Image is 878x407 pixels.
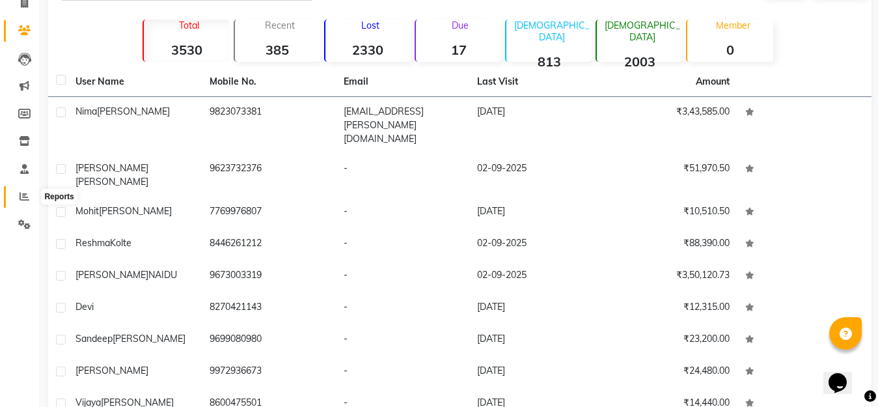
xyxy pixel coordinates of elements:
[597,53,682,70] strong: 2003
[202,154,336,197] td: 9623732376
[75,237,110,249] span: Reshma
[603,356,737,388] td: ₹24,480.00
[336,292,470,324] td: -
[603,154,737,197] td: ₹51,970.50
[336,154,470,197] td: -
[202,67,336,97] th: Mobile No.
[687,42,773,58] strong: 0
[336,229,470,260] td: -
[336,97,470,154] td: [EMAIL_ADDRESS][PERSON_NAME][DOMAIN_NAME]
[603,197,737,229] td: ₹10,510.50
[469,97,603,154] td: [DATE]
[75,162,148,174] span: [PERSON_NAME]
[469,67,603,97] th: Last Visit
[202,356,336,388] td: 9972936673
[75,301,94,313] span: Devi
[603,292,737,324] td: ₹12,315.00
[469,292,603,324] td: [DATE]
[97,105,170,117] span: [PERSON_NAME]
[336,197,470,229] td: -
[331,20,411,31] p: Lost
[336,67,470,97] th: Email
[68,67,202,97] th: User Name
[202,197,336,229] td: 7769976807
[148,269,177,281] span: NAIDU
[75,176,148,188] span: [PERSON_NAME]
[469,260,603,292] td: 02-09-2025
[603,229,737,260] td: ₹88,390.00
[99,205,172,217] span: [PERSON_NAME]
[603,324,737,356] td: ₹23,200.00
[75,365,148,376] span: [PERSON_NAME]
[469,197,603,229] td: [DATE]
[235,42,320,58] strong: 385
[469,324,603,356] td: [DATE]
[202,292,336,324] td: 8270421143
[41,189,77,204] div: Reports
[110,237,131,249] span: Kolte
[144,42,229,58] strong: 3530
[336,356,470,388] td: -
[469,229,603,260] td: 02-09-2025
[75,205,99,217] span: Mohit
[418,20,501,31] p: Due
[336,324,470,356] td: -
[113,333,185,344] span: [PERSON_NAME]
[336,260,470,292] td: -
[506,53,592,70] strong: 813
[693,20,773,31] p: Member
[202,260,336,292] td: 9673003319
[688,67,737,96] th: Amount
[75,333,113,344] span: Sandeep
[823,355,865,394] iframe: chat widget
[512,20,592,43] p: [DEMOGRAPHIC_DATA]
[149,20,229,31] p: Total
[603,260,737,292] td: ₹3,50,120.73
[603,97,737,154] td: ₹3,43,585.00
[75,105,97,117] span: Nima
[202,324,336,356] td: 9699080980
[240,20,320,31] p: Recent
[602,20,682,43] p: [DEMOGRAPHIC_DATA]
[202,229,336,260] td: 8446261212
[325,42,411,58] strong: 2330
[469,154,603,197] td: 02-09-2025
[469,356,603,388] td: [DATE]
[202,97,336,154] td: 9823073381
[75,269,148,281] span: [PERSON_NAME]
[416,42,501,58] strong: 17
